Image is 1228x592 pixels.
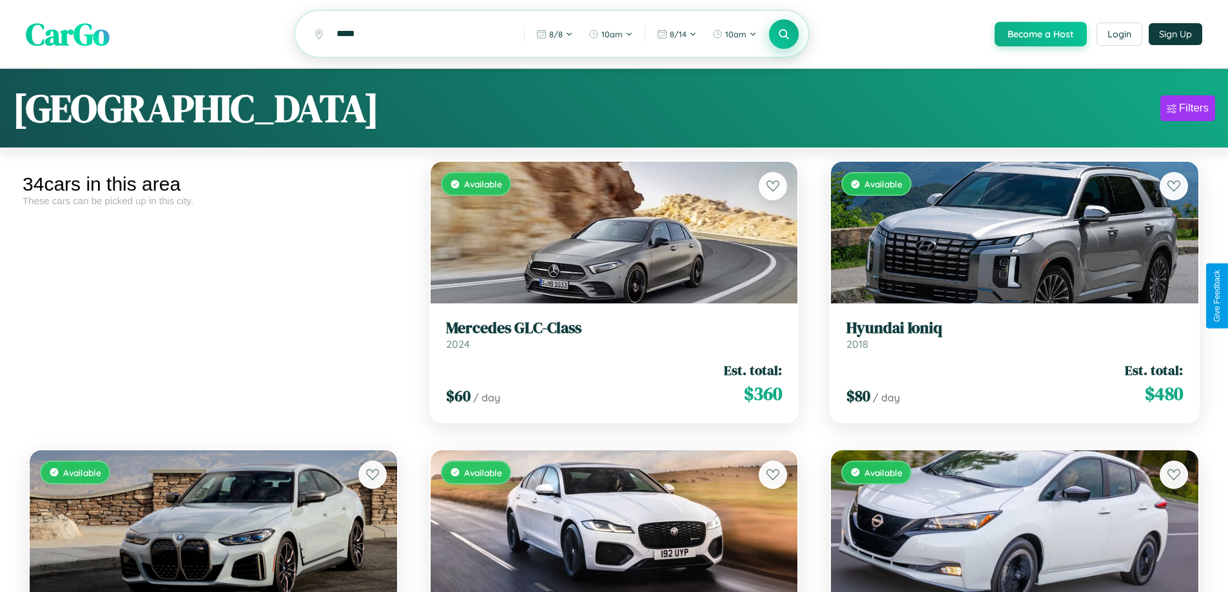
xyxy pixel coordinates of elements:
[473,391,500,404] span: / day
[23,173,404,195] div: 34 cars in this area
[446,319,783,350] a: Mercedes GLC-Class2024
[1096,23,1142,46] button: Login
[1145,381,1183,406] span: $ 480
[670,29,687,39] span: 8 / 14
[530,24,580,44] button: 8/8
[706,24,763,44] button: 10am
[846,338,868,350] span: 2018
[864,178,902,189] span: Available
[725,29,746,39] span: 10am
[23,195,404,206] div: These cars can be picked up in this city.
[864,467,902,478] span: Available
[13,82,379,135] h1: [GEOGRAPHIC_DATA]
[1149,23,1202,45] button: Sign Up
[1160,95,1215,121] button: Filters
[446,385,471,406] span: $ 60
[63,467,101,478] span: Available
[26,13,110,55] span: CarGo
[724,361,782,379] span: Est. total:
[650,24,703,44] button: 8/14
[1125,361,1183,379] span: Est. total:
[1213,270,1222,322] div: Give Feedback
[995,22,1087,46] button: Become a Host
[873,391,900,404] span: / day
[846,319,1183,350] a: Hyundai Ioniq2018
[464,467,502,478] span: Available
[446,338,470,350] span: 2024
[846,385,870,406] span: $ 80
[464,178,502,189] span: Available
[601,29,623,39] span: 10am
[582,24,639,44] button: 10am
[1179,102,1209,115] div: Filters
[549,29,563,39] span: 8 / 8
[846,319,1183,338] h3: Hyundai Ioniq
[446,319,783,338] h3: Mercedes GLC-Class
[744,381,782,406] span: $ 360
